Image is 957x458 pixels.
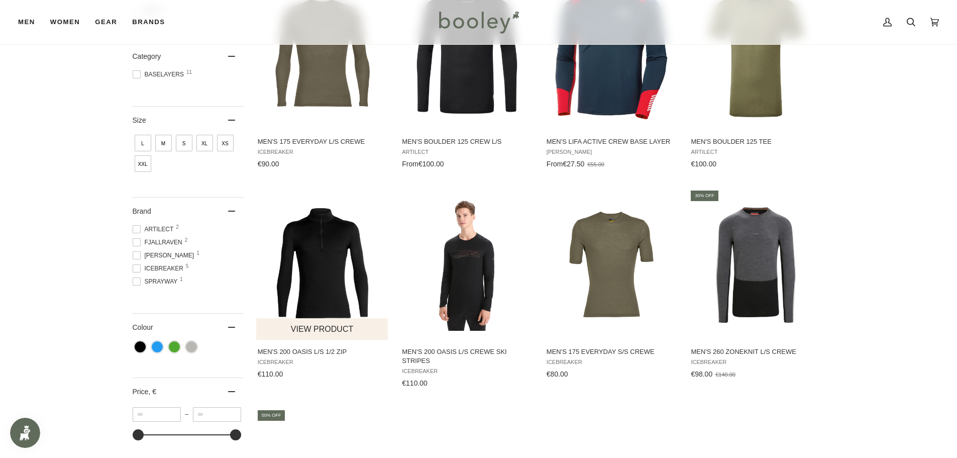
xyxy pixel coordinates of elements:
[50,17,80,27] span: Women
[256,198,389,331] img: Icebreaker Men's 200 Oasis L/S 1/2 Zip Black - Booley Galway
[133,207,151,215] span: Brand
[186,341,197,352] span: Colour: Grey
[691,347,821,356] span: Men's 260 ZoneKnit L/S Crewe
[547,347,677,356] span: Men's 175 Everyday S/S Crewe
[196,135,213,151] span: Size: XL
[133,238,185,247] span: Fjallraven
[193,407,241,422] input: Maximum value
[10,418,40,448] iframe: Button to open loyalty program pop-up
[258,137,388,146] span: Men's 175 Everyday L/S Crewe
[691,191,718,201] div: 30% off
[563,160,585,168] span: €27.50
[152,341,163,352] span: Colour: Blue
[402,379,428,387] span: €110.00
[176,225,179,230] span: 2
[691,160,716,168] span: €100.00
[691,137,821,146] span: Men's Boulder 125 Tee
[181,411,193,418] span: –
[258,160,279,168] span: €90.00
[691,359,821,365] span: Icebreaker
[547,137,677,146] span: Men's Lifa Active Crew Base Layer
[196,251,199,256] span: 1
[133,323,161,331] span: Colour
[133,388,156,396] span: Price
[180,277,183,282] span: 1
[133,407,181,422] input: Minimum value
[418,160,444,168] span: €100.00
[258,149,388,155] span: Icebreaker
[133,70,187,79] span: Baselayers
[400,189,534,391] a: Men's 200 Oasis L/S Crewe Ski Stripes
[258,359,388,365] span: Icebreaker
[133,277,181,286] span: Sprayway
[132,17,165,27] span: Brands
[689,189,822,382] a: Men's 260 ZoneKnit L/S Crewe
[133,116,146,124] span: Size
[18,17,35,27] span: Men
[402,160,418,168] span: From
[135,155,151,172] span: Size: XXL
[545,189,678,382] a: Men's 175 Everyday S/S Crewe
[133,264,186,273] span: Icebreaker
[689,198,822,331] img: Icebreaker Men's 260 ZoneKnit Merino L/S Crewe Jet Heather / Black - Booley Galway
[95,17,117,27] span: Gear
[545,198,678,331] img: Icebreaker Men's 175 Everyday S/S Crewe Loden - Booley Galway
[176,135,192,151] span: Size: S
[691,370,712,378] span: €98.00
[402,368,532,375] span: Icebreaker
[547,149,677,155] span: [PERSON_NAME]
[217,135,234,151] span: Size: XS
[400,198,534,331] img: Icebreaker Men's 200 Oasis L/S Crewe Ski Stripes Black - Booley Galway
[155,135,172,151] span: Size: M
[691,149,821,155] span: Artilect
[185,238,188,243] span: 2
[402,149,532,155] span: Artilect
[547,160,563,168] span: From
[133,52,161,60] span: Category
[133,225,177,234] span: Artilect
[148,388,156,396] span: , €
[169,341,180,352] span: Colour: Green
[587,161,604,167] span: €55.00
[258,347,388,356] span: Men's 200 Oasis L/S 1/2 Zip
[133,251,197,260] span: [PERSON_NAME]
[402,137,532,146] span: Men's Boulder 125 Crew L/S
[715,372,735,378] span: €140.00
[135,341,146,352] span: Colour: Black
[435,8,522,37] img: Booley
[256,189,389,382] a: Men's 200 Oasis L/S 1/2 Zip
[135,135,151,151] span: Size: L
[547,359,677,365] span: Icebreaker
[186,70,192,75] span: 11
[186,264,189,269] span: 5
[258,370,283,378] span: €110.00
[256,318,388,340] button: View product
[547,370,568,378] span: €80.00
[258,410,285,421] div: 50% off
[402,347,532,365] span: Men's 200 Oasis L/S Crewe Ski Stripes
